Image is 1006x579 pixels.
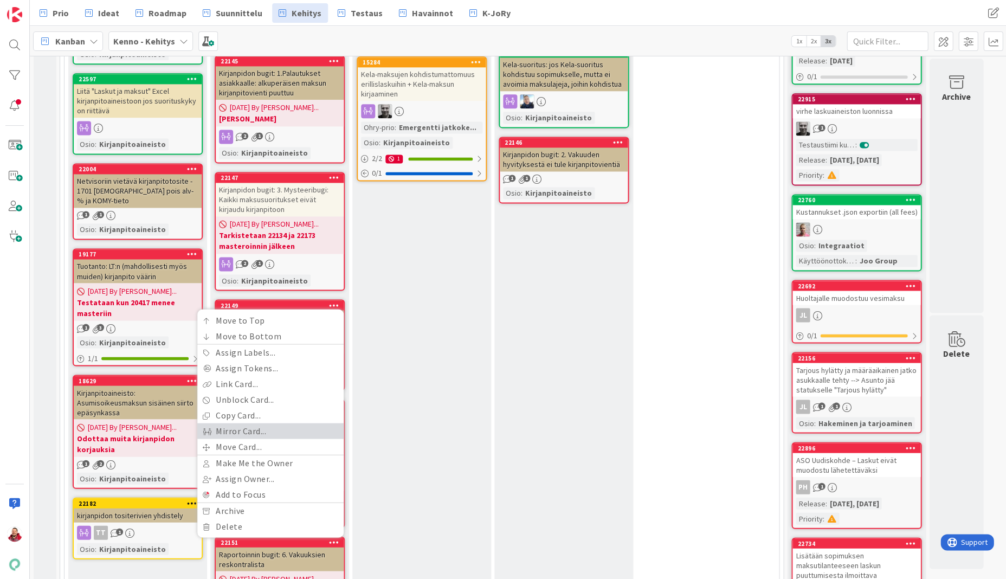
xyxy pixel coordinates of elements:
[215,172,345,291] a: 22147Kirjanpidon bugit: 3. Mysteeribugi: Kaikki maksusuoritukset eivät kirjaudu kirjanpitoon[DATE...
[523,187,595,199] div: Kirjanpitoaineisto
[378,104,392,118] img: JH
[505,139,628,146] div: 22146
[96,223,169,235] div: Kirjanpitoaineisto
[221,301,344,309] div: 22149
[792,291,920,305] div: Huoltajalle muodostuu vesimaksu
[381,137,453,149] div: Kirjanpitoaineisto
[396,121,479,133] div: Emergentti jatkoke...
[73,248,203,366] a: 19177Tuotanto: LT:n (mahdollisesti myös muiden) kirjanpito väärin[DATE] By [PERSON_NAME]...Testat...
[97,211,104,218] span: 1
[74,525,202,539] div: TT
[197,471,344,486] a: Assign Owner...
[796,308,810,322] div: JL
[806,36,821,47] span: 2x
[77,433,198,454] b: Odottaa muita kirjanpidon korjauksia
[238,274,311,286] div: Kirjanpitoaineisto
[73,497,203,559] a: 22182kirjanpidon tositerivien yhdistelyTTOsio:Kirjanpitoaineisto
[358,166,486,180] div: 0/1
[796,512,822,524] div: Priority
[216,300,344,310] div: 22149
[197,376,344,391] a: Link Card...
[796,121,810,136] img: JH
[74,249,202,283] div: 19177Tuotanto: LT:n (mahdollisesti myös muiden) kirjanpito väärin
[74,74,202,118] div: 22597Liitä "Laskut ja maksut" Excel kirjanpitoaineistoon jos suorituskyky on riittävä
[372,153,382,164] span: 2 / 2
[216,56,344,100] div: 22145Kirjanpidon bugit: 1.Palautukset asiakkaalle: alkuperäisen maksun kirjanpitovienti puuttuu
[482,7,511,20] span: K-JoRy
[827,497,881,509] div: [DATE], [DATE]
[792,121,920,136] div: JH
[216,537,344,547] div: 22151Move to TopMove to BottomAssign Labels...Assign Tokens...Link Card...Unblock Card...Copy Car...
[358,104,486,118] div: JH
[500,138,628,147] div: 22146
[825,55,827,67] span: :
[88,421,177,433] span: [DATE] By [PERSON_NAME]...
[88,352,98,364] span: 1 / 1
[792,195,920,219] div: 22760Kustannukset .json exportiin (all fees)
[796,240,814,252] div: Osio
[807,71,817,82] span: 0 / 1
[55,35,85,48] span: Kanban
[792,363,920,396] div: Tarjous hylätty ja määräaikainen jatko asukkaalle tehty --> Asunto jää statukselle "Tarjous hylätty"
[792,443,920,453] div: 22896
[792,195,920,205] div: 22760
[523,175,530,182] span: 1
[237,274,238,286] span: :
[95,543,96,555] span: :
[796,169,822,181] div: Priority
[98,7,119,20] span: Ideat
[792,104,920,118] div: virhe laskuaineiston luonnissa
[74,498,202,508] div: 22182
[361,121,395,133] div: Ohry-prio
[815,417,914,429] div: Hakeminen ja tarjoaminen
[796,55,825,67] div: Release
[791,442,921,529] a: 22896ASO Uudiskohde – Laskut eivät muodostu lähetettäväksiPHRelease:[DATE], [DATE]Priority:
[197,407,344,423] a: Copy Card...
[500,147,628,171] div: Kirjanpidon bugit: 2. Vakuuden hyvityksestä ei tule kirjanpitovientiä
[792,443,920,477] div: 22896ASO Uudiskohde – Laskut eivät muodostu lähetettäväksi
[379,137,381,149] span: :
[792,538,920,548] div: 22734
[821,36,835,47] span: 3x
[412,7,453,20] span: Havainnot
[79,499,202,507] div: 22182
[73,163,203,240] a: 22004Netvisoriin vietävä kirjanpitotosite - 1701 [DEMOGRAPHIC_DATA] pois alv-% ja KOMY-tietoOsio:...
[79,75,202,83] div: 22597
[230,102,319,113] span: [DATE] By [PERSON_NAME]...
[792,281,920,291] div: 22692
[7,526,22,542] img: JS
[796,400,810,414] div: JL
[82,460,89,467] span: 1
[361,137,379,149] div: Osio
[7,557,22,572] img: avatar
[79,250,202,258] div: 19177
[792,453,920,477] div: ASO Uudiskohde – Laskut eivät muodostu lähetettäväksi
[827,55,855,67] div: [DATE]
[792,308,920,322] div: JL
[88,285,177,297] span: [DATE] By [PERSON_NAME]...
[96,138,169,150] div: Kirjanpitoaineisto
[74,259,202,283] div: Tuotanto: LT:n (mahdollisesti myös muiden) kirjanpito väärin
[74,174,202,208] div: Netvisoriin vietävä kirjanpitotosite - 1701 [DEMOGRAPHIC_DATA] pois alv-% ja KOMY-tieto
[792,205,920,219] div: Kustannukset .json exportiin (all fees)
[792,329,920,342] div: 0/1
[73,375,203,488] a: 18629Kirjanpitoaineisto: Asumisoikeusmaksun sisäinen siirto epäsynkassa[DATE] By [PERSON_NAME]......
[792,281,920,305] div: 22692Huoltajalle muodostuu vesimaksu
[825,154,827,166] span: :
[792,400,920,414] div: JL
[814,240,815,252] span: :
[363,59,486,66] div: 15284
[216,183,344,216] div: Kirjanpidon bugit: 3. Mysteeribugi: Kaikki maksusuoritukset eivät kirjaudu kirjanpitoon
[197,423,344,439] a: Mirror Card...
[77,138,95,150] div: Osio
[818,402,825,409] span: 1
[219,147,237,159] div: Osio
[523,112,595,124] div: Kirjanpitoaineisto
[7,7,22,22] img: Visit kanbanzone.com
[21,2,47,15] span: Support
[95,138,96,150] span: :
[796,497,825,509] div: Release
[197,518,344,534] a: Delete
[792,480,920,494] div: PH
[129,3,193,23] a: Roadmap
